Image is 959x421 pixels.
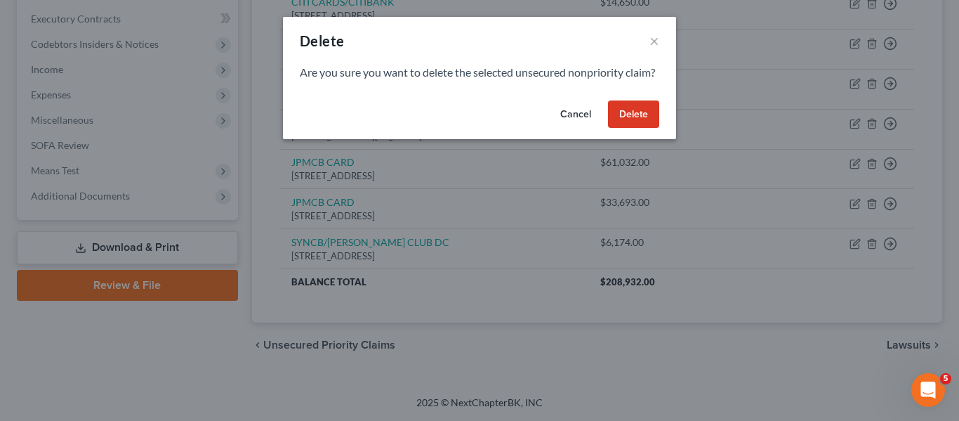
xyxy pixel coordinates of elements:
button: Cancel [549,101,602,129]
span: 5 [940,373,951,384]
button: × [649,32,659,49]
p: Are you sure you want to delete the selected unsecured nonpriority claim? [300,65,659,81]
div: Delete [300,31,344,51]
iframe: Intercom live chat [911,373,945,407]
button: Delete [608,101,659,129]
